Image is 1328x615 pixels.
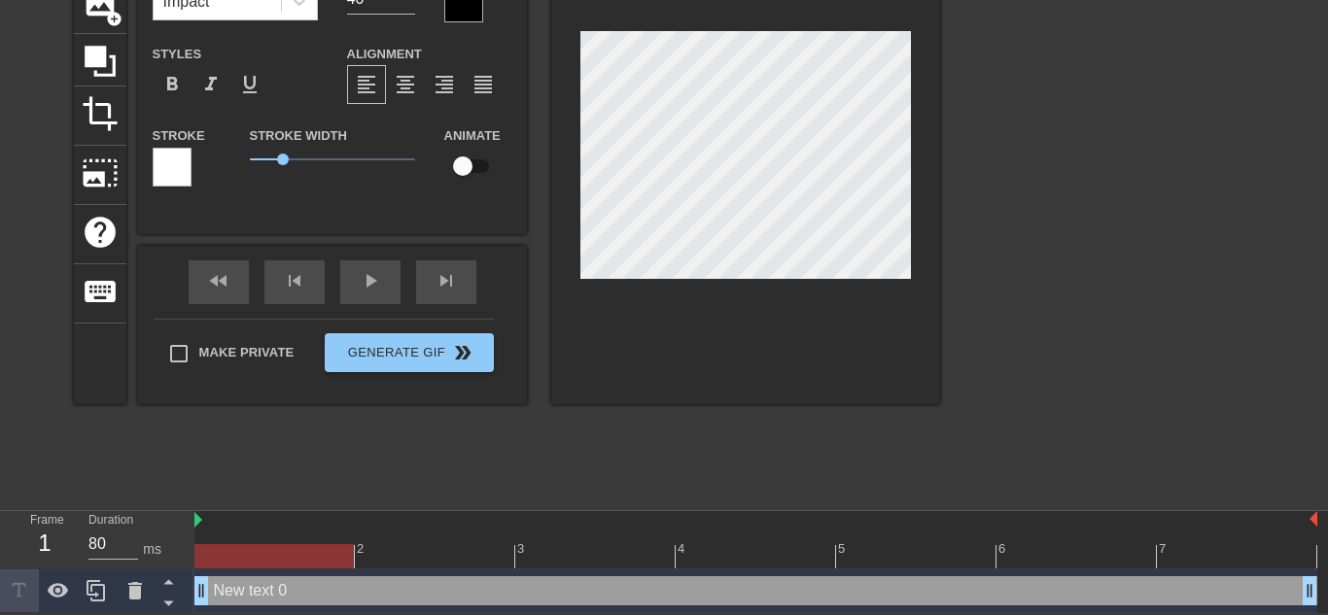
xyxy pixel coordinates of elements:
span: Make Private [199,343,295,362]
span: skip_next [435,269,458,292]
div: 2 [357,539,367,559]
label: Stroke [153,126,205,146]
span: photo_size_select_large [82,154,119,191]
span: double_arrow [451,341,474,364]
span: play_arrow [359,269,382,292]
div: 6 [998,539,1009,559]
span: format_underline [238,73,262,96]
span: skip_previous [283,269,306,292]
img: bound-end.png [1310,511,1317,527]
div: 4 [678,539,688,559]
span: help [82,214,119,251]
span: format_align_left [355,73,378,96]
label: Animate [444,126,501,146]
span: Generate Gif [332,341,485,364]
span: keyboard [82,273,119,310]
div: 3 [517,539,528,559]
label: Duration [88,515,133,527]
div: 5 [838,539,849,559]
span: format_align_center [394,73,417,96]
label: Alignment [347,45,422,64]
button: Generate Gif [325,333,493,372]
span: format_align_justify [472,73,495,96]
span: format_align_right [433,73,456,96]
div: Frame [16,511,74,567]
div: 7 [1159,539,1170,559]
label: Stroke Width [250,126,347,146]
div: 1 [30,526,59,561]
span: add_circle [106,11,122,27]
span: fast_rewind [207,269,230,292]
span: drag_handle [192,581,211,600]
div: ms [143,539,161,560]
span: format_bold [160,73,184,96]
span: crop [82,95,119,132]
label: Styles [153,45,202,64]
span: format_italic [199,73,223,96]
span: drag_handle [1300,581,1319,600]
